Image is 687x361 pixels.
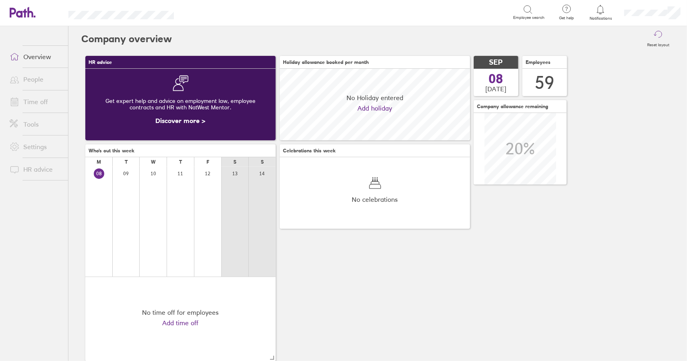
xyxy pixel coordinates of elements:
div: Search [196,8,216,16]
a: Time off [3,94,68,110]
div: W [151,159,156,165]
div: No time off for employees [142,309,219,316]
div: F [206,159,209,165]
a: Tools [3,116,68,132]
label: Reset layout [642,40,674,47]
a: HR advice [3,161,68,177]
div: T [179,159,182,165]
span: 08 [489,72,503,85]
div: T [125,159,128,165]
h2: Company overview [81,26,172,52]
button: Reset layout [642,26,674,52]
span: No Holiday entered [347,94,403,101]
div: S [261,159,264,165]
span: Holiday allowance booked per month [283,59,369,65]
span: Employees [526,59,551,65]
span: Get help [553,16,580,21]
a: Discover more > [156,117,206,125]
span: Notifications [588,16,614,21]
span: HR advice [89,59,112,65]
a: Add time off [163,319,199,326]
span: Company allowance remaining [477,104,548,109]
a: Settings [3,139,68,155]
span: SEP [489,58,503,67]
div: S [233,159,236,165]
a: People [3,71,68,87]
span: Employee search [513,15,545,20]
a: Add holiday [358,105,392,112]
span: [DATE] [486,85,507,92]
span: Celebrations this week [283,148,336,154]
div: M [97,159,101,165]
div: 59 [535,72,555,93]
span: Who's out this week [89,148,134,154]
a: Overview [3,49,68,65]
span: No celebrations [352,196,398,203]
a: Notifications [588,4,614,21]
div: Get expert help and advice on employment law, employee contracts and HR with NatWest Mentor. [92,91,269,117]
